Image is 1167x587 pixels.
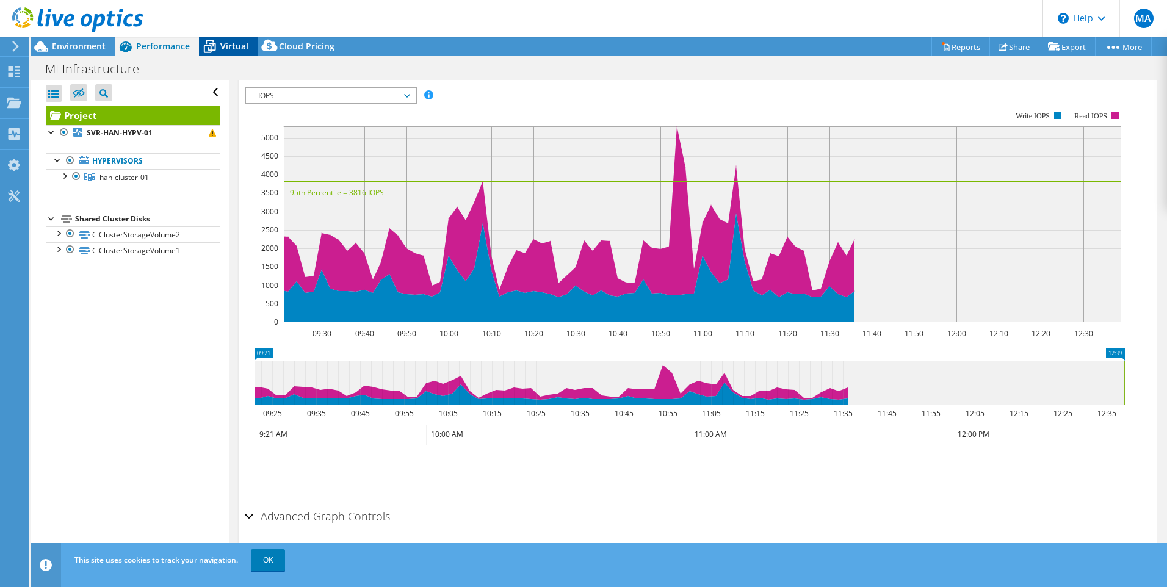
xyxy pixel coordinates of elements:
[693,328,712,339] text: 11:00
[820,328,839,339] text: 11:30
[833,408,852,419] text: 11:35
[947,328,966,339] text: 12:00
[482,328,500,339] text: 10:10
[52,40,106,52] span: Environment
[570,408,589,419] text: 10:35
[904,328,923,339] text: 11:50
[701,408,720,419] text: 11:05
[651,328,670,339] text: 10:50
[74,555,238,565] span: This site uses cookies to track your navigation.
[46,242,220,258] a: C:ClusterStorageVolume1
[312,328,331,339] text: 09:30
[261,206,278,217] text: 3000
[245,504,390,528] h2: Advanced Graph Controls
[261,132,278,143] text: 5000
[266,298,278,309] text: 500
[355,328,374,339] text: 09:40
[262,408,281,419] text: 09:25
[989,37,1039,56] a: Share
[261,243,278,253] text: 2000
[1074,112,1107,120] text: Read IOPS
[524,328,543,339] text: 10:20
[252,88,409,103] span: IOPS
[931,37,990,56] a: Reports
[394,408,413,419] text: 09:55
[261,261,278,272] text: 1500
[482,408,501,419] text: 10:15
[306,408,325,419] text: 09:35
[261,169,278,179] text: 4000
[614,408,633,419] text: 10:45
[99,172,149,182] span: han-cluster-01
[1097,408,1116,419] text: 12:35
[46,169,220,185] a: han-cluster-01
[1074,328,1093,339] text: 12:30
[290,187,384,198] text: 95th Percentile = 3816 IOPS
[87,128,153,138] b: SVR-HAN-HYPV-01
[261,280,278,290] text: 1000
[438,408,457,419] text: 10:05
[608,328,627,339] text: 10:40
[526,408,545,419] text: 10:25
[274,317,278,327] text: 0
[397,328,416,339] text: 09:50
[1095,37,1152,56] a: More
[136,40,190,52] span: Performance
[46,125,220,141] a: SVR-HAN-HYPV-01
[46,106,220,125] a: Project
[877,408,896,419] text: 11:45
[40,62,158,76] h1: MI-Infrastructure
[1134,9,1154,28] span: MA
[965,408,984,419] text: 12:05
[439,328,458,339] text: 10:00
[1039,37,1096,56] a: Export
[251,549,285,571] a: OK
[261,151,278,161] text: 4500
[1053,408,1072,419] text: 12:25
[989,328,1008,339] text: 12:10
[1031,328,1050,339] text: 12:20
[350,408,369,419] text: 09:45
[46,226,220,242] a: C:ClusterStorageVolume2
[735,328,754,339] text: 11:10
[1009,408,1028,419] text: 12:15
[789,408,808,419] text: 11:25
[279,40,334,52] span: Cloud Pricing
[1016,112,1050,120] text: Write IOPS
[921,408,940,419] text: 11:55
[75,212,220,226] div: Shared Cluster Disks
[745,408,764,419] text: 11:15
[862,328,881,339] text: 11:40
[261,187,278,198] text: 3500
[658,408,677,419] text: 10:55
[1058,13,1069,24] svg: \n
[778,328,797,339] text: 11:20
[261,225,278,235] text: 2500
[220,40,248,52] span: Virtual
[46,153,220,169] a: Hypervisors
[566,328,585,339] text: 10:30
